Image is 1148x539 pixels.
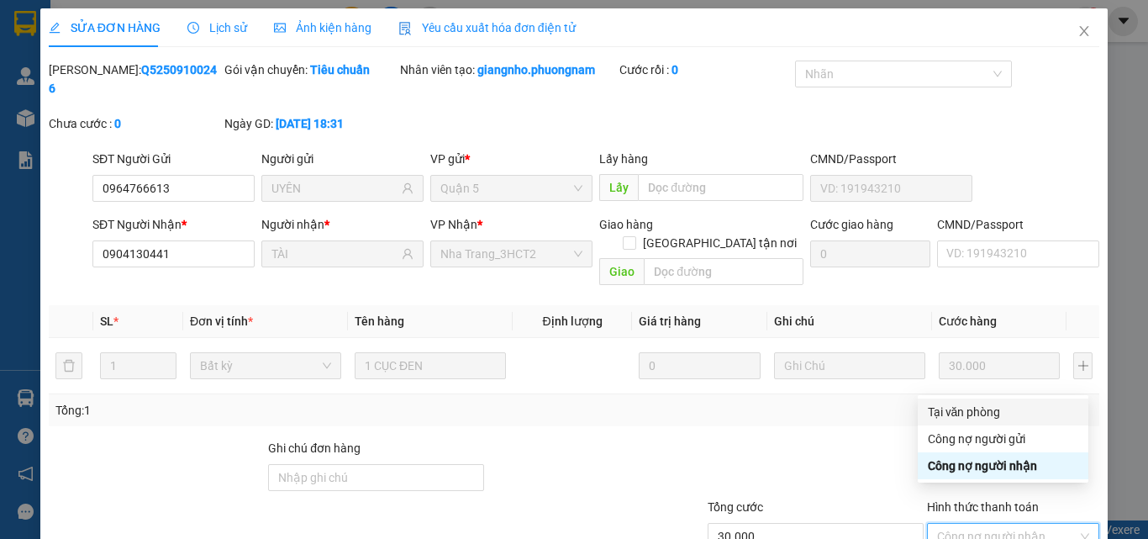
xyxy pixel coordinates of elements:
input: VD: Bàn, Ghế [355,352,506,379]
div: CMND/Passport [937,215,1099,234]
div: Cước gửi hàng sẽ được ghi vào công nợ của người nhận [918,452,1088,479]
div: SĐT Người Gửi [92,150,255,168]
input: Tên người gửi [271,179,398,198]
div: Công nợ người nhận [928,457,1078,475]
span: clock-circle [187,22,199,34]
span: user [402,248,413,260]
img: icon [398,22,412,35]
span: Đơn vị tính [190,314,253,328]
span: Lấy [599,174,638,201]
span: Bất kỳ [200,353,331,378]
span: Tổng cước [708,500,763,514]
span: user [402,182,413,194]
div: Nhân viên tạo: [400,61,616,79]
div: Tổng: 1 [55,401,445,420]
th: Ghi chú [767,305,932,338]
span: Quận 5 [440,176,582,201]
input: VD: 191943210 [810,175,972,202]
span: [GEOGRAPHIC_DATA] tận nơi [636,234,803,252]
span: Yêu cầu xuất hóa đơn điện tử [398,21,576,34]
div: SĐT Người Nhận [92,215,255,234]
label: Cước giao hàng [810,218,893,231]
span: Nha Trang_3HCT2 [440,241,582,267]
input: Dọc đường [644,258,803,285]
span: Lấy hàng [599,152,648,166]
div: Công nợ người gửi [928,430,1078,448]
span: Lịch sử [187,21,247,34]
span: Ảnh kiện hàng [274,21,371,34]
span: SL [100,314,113,328]
div: Chưa cước : [49,114,221,133]
span: Giá trị hàng [639,314,701,328]
span: close [1077,24,1091,38]
label: Ghi chú đơn hàng [268,441,361,455]
input: Dọc đường [638,174,803,201]
div: Người gửi [261,150,424,168]
b: giangnho.phuongnam [477,63,595,77]
input: Ghi Chú [774,352,925,379]
b: Tiêu chuẩn [310,63,370,77]
span: Tên hàng [355,314,404,328]
input: Tên người nhận [271,245,398,263]
span: picture [274,22,286,34]
div: Người nhận [261,215,424,234]
div: Ngày GD: [224,114,397,133]
b: 0 [114,117,121,130]
input: Cước giao hàng [810,240,930,267]
span: VP Nhận [430,218,477,231]
input: 0 [939,352,1060,379]
button: Close [1061,8,1108,55]
button: plus [1073,352,1093,379]
b: 0 [671,63,678,77]
button: delete [55,352,82,379]
div: [PERSON_NAME]: [49,61,221,98]
div: Cước gửi hàng sẽ được ghi vào công nợ của người gửi [918,425,1088,452]
div: Tại văn phòng [928,403,1078,421]
span: Giao hàng [599,218,653,231]
span: Cước hàng [939,314,997,328]
span: Giao [599,258,644,285]
input: Ghi chú đơn hàng [268,464,484,491]
span: SỬA ĐƠN HÀNG [49,21,161,34]
span: Định lượng [542,314,602,328]
label: Hình thức thanh toán [927,500,1039,514]
b: [DATE] 18:31 [276,117,344,130]
span: edit [49,22,61,34]
input: 0 [639,352,760,379]
div: VP gửi [430,150,592,168]
div: Gói vận chuyển: [224,61,397,79]
div: CMND/Passport [810,150,972,168]
div: Cước rồi : [619,61,792,79]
